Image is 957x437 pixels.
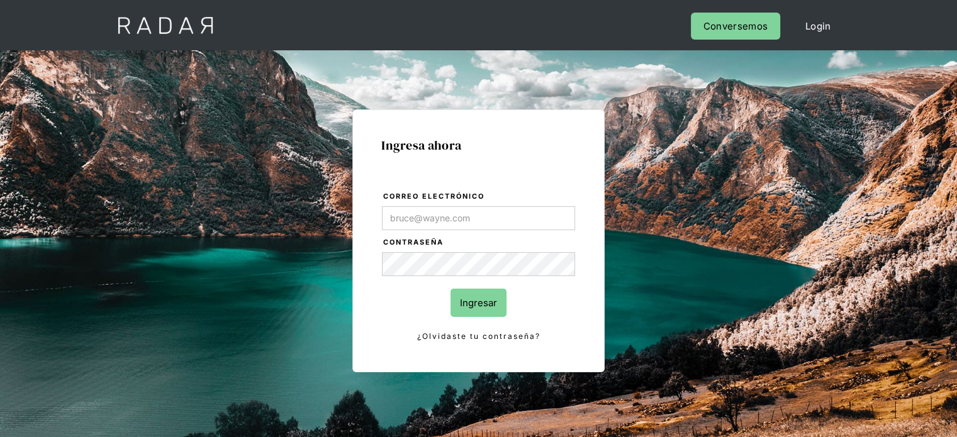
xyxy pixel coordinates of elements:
h1: Ingresa ahora [381,138,576,152]
a: Login [793,13,844,40]
a: Conversemos [691,13,780,40]
form: Login Form [381,190,576,343]
input: bruce@wayne.com [382,206,575,230]
a: ¿Olvidaste tu contraseña? [382,329,575,343]
label: Contraseña [383,236,575,249]
label: Correo electrónico [383,191,575,203]
input: Ingresar [451,289,506,317]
